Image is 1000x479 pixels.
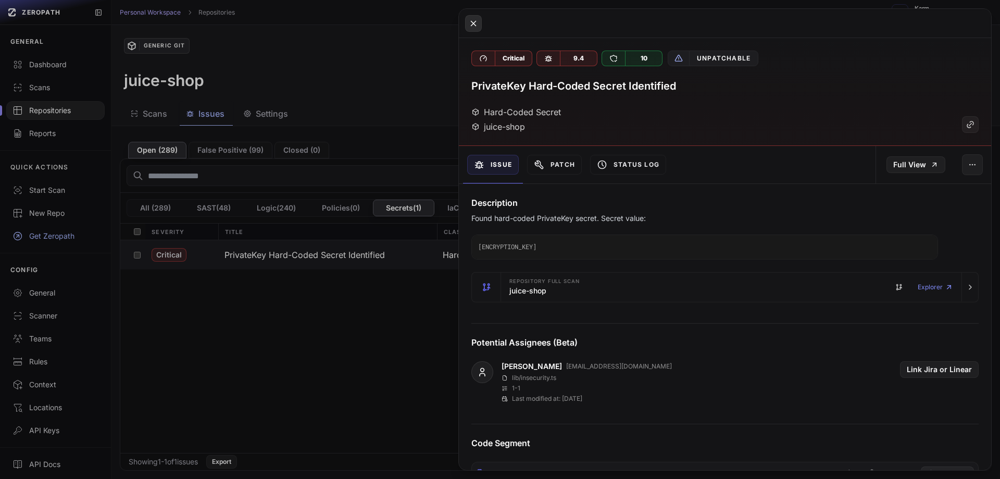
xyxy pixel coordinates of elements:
h4: Description [471,196,979,209]
code: [ENCRYPTION_KEY] [472,235,938,259]
h3: juice-shop [509,286,546,296]
p: Found hard-coded PrivateKey secret. Secret value: [471,213,938,224]
p: [EMAIL_ADDRESS][DOMAIN_NAME] [566,362,672,371]
a: Full View [886,156,945,173]
p: Last modified at: [DATE] [512,395,582,403]
span: Repository Full scan [509,279,580,284]
h4: Potential Assignees (Beta) [471,336,979,349]
button: Link Jira or Linear [900,361,979,378]
h4: Code Segment [471,437,979,449]
a: Explorer [918,277,953,298]
span: 1 [857,466,859,479]
button: Patch [527,155,582,175]
button: Repository Full scan juice-shop Explorer [472,273,978,302]
a: [PERSON_NAME] [502,361,562,372]
button: Status Log [590,155,666,175]
p: lib/insecurity.ts [512,374,556,382]
a: View code [921,466,974,479]
p: 1 - 1 [512,384,520,392]
span: TypeScript [880,469,913,477]
div: juice-shop [471,120,525,133]
div: insecurity.ts [476,469,524,477]
button: Issue [467,155,519,175]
